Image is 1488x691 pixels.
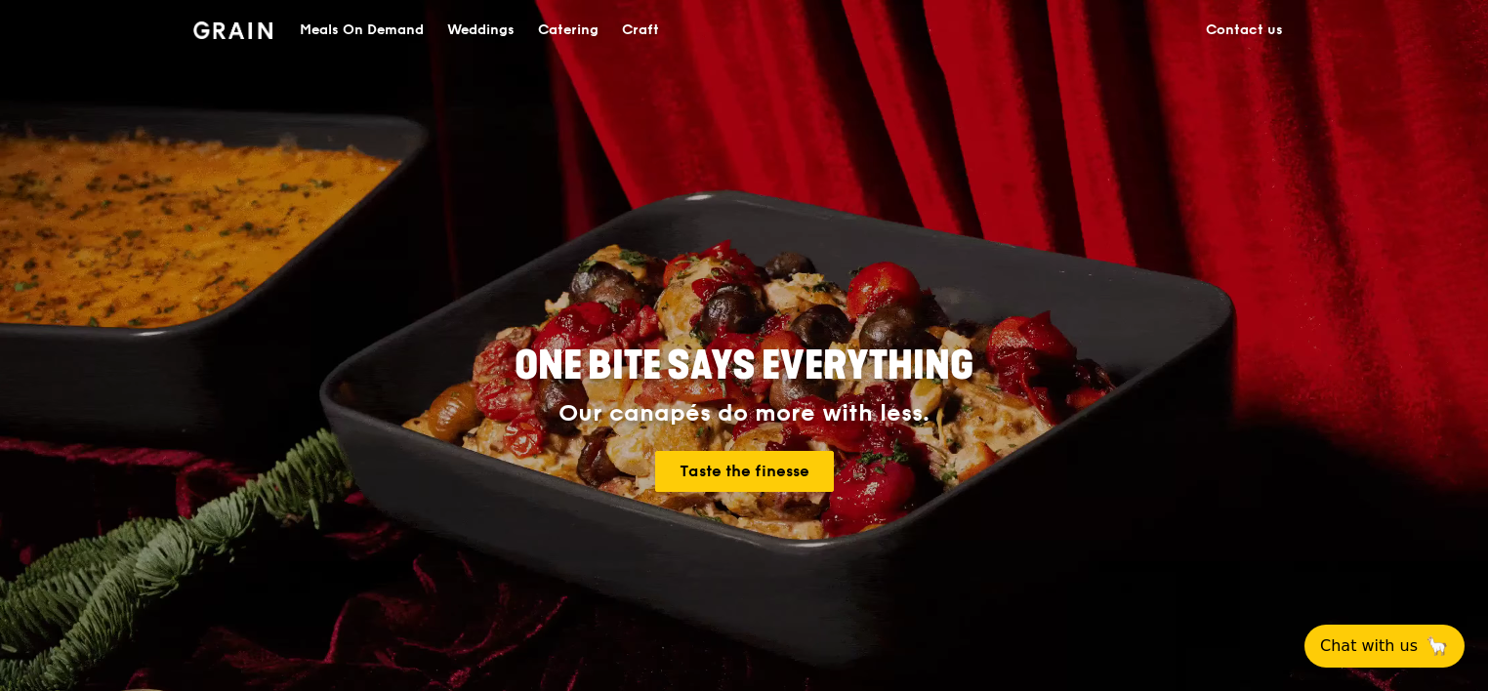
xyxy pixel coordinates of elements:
[300,1,424,60] div: Meals On Demand
[515,343,973,389] span: ONE BITE SAYS EVERYTHING
[193,21,272,39] img: Grain
[1426,634,1449,658] span: 🦙
[1320,634,1418,658] span: Chat with us
[1304,625,1465,668] button: Chat with us🦙
[435,1,526,60] a: Weddings
[610,1,671,60] a: Craft
[447,1,515,60] div: Weddings
[1194,1,1295,60] a: Contact us
[655,451,834,492] a: Taste the finesse
[622,1,659,60] div: Craft
[393,400,1095,427] div: Our canapés do more with less.
[526,1,610,60] a: Catering
[538,1,599,60] div: Catering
